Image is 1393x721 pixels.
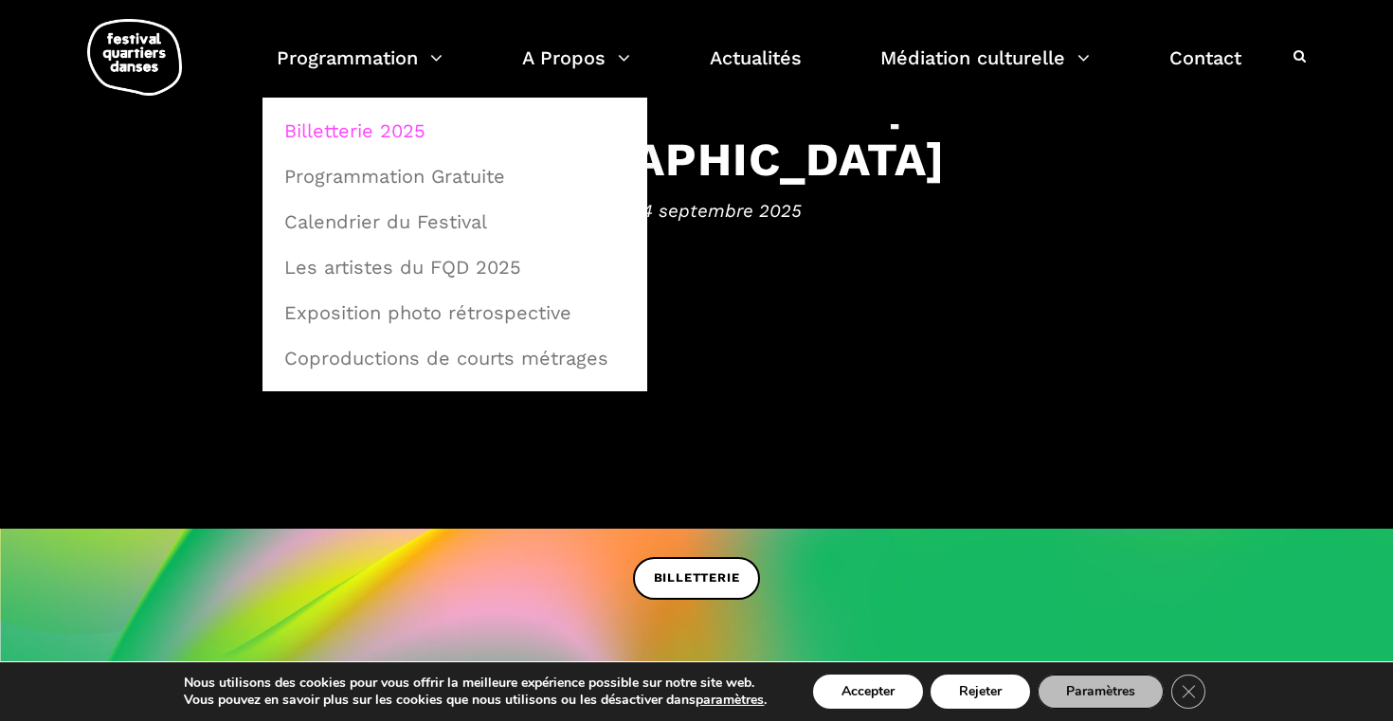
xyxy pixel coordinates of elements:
[1038,675,1164,709] button: Paramètres
[184,675,767,692] p: Nous utilisons des cookies pour vous offrir la meilleure expérience possible sur notre site web.
[633,557,761,600] a: BILLETTERIE
[522,42,630,98] a: A Propos
[273,336,637,380] a: Coproductions de courts métrages
[273,154,637,198] a: Programmation Gratuite
[277,42,443,98] a: Programmation
[273,109,637,153] a: Billetterie 2025
[1171,675,1205,709] button: Close GDPR Cookie Banner
[1169,42,1241,98] a: Contact
[109,196,1284,225] span: 4 au 14 septembre 2025
[87,19,182,96] img: logo-fqd-med
[273,200,637,243] a: Calendrier du Festival
[880,42,1090,98] a: Médiation culturelle
[273,291,637,334] a: Exposition photo rétrospective
[273,245,637,289] a: Les artistes du FQD 2025
[696,692,764,709] button: paramètres
[184,692,767,709] p: Vous pouvez en savoir plus sur les cookies que nous utilisons ou les désactiver dans .
[710,42,802,98] a: Actualités
[109,76,1284,188] h3: Festival de danse contemporaine à [GEOGRAPHIC_DATA]
[813,675,923,709] button: Accepter
[654,568,740,588] span: BILLETTERIE
[931,675,1030,709] button: Rejeter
